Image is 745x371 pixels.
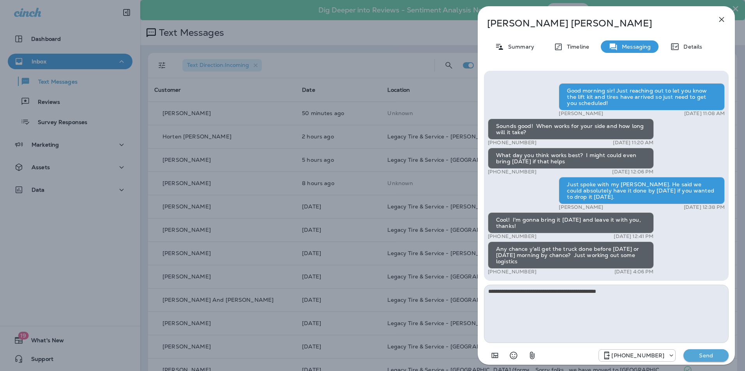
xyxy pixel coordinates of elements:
div: Cool! I'm gonna bring it [DATE] and leave it with you, thanks! [488,212,654,233]
p: [PERSON_NAME] [PERSON_NAME] [487,18,700,29]
p: [PHONE_NUMBER] [488,269,537,275]
p: [PERSON_NAME] [559,110,603,117]
div: Any chance y'all get the truck done before [DATE] or [DATE] morning by chance? Just working out s... [488,241,654,269]
button: Add in a premade template [487,348,503,363]
p: Timeline [563,44,589,50]
div: Sounds good! When works for your side and how long will it take? [488,119,654,140]
p: [PHONE_NUMBER] [488,233,537,240]
div: Good morning sir! Just reaching out to let you know the lift kit and tires have arrived so just n... [559,83,725,110]
p: [DATE] 12:06 PM [612,169,653,175]
p: [DATE] 12:38 PM [684,204,725,210]
p: [PHONE_NUMBER] [611,352,664,359]
p: Details [680,44,702,50]
div: What day you think works best? I might could even bring [DATE] if that helps [488,148,654,169]
button: Send [683,349,729,362]
p: [PHONE_NUMBER] [488,169,537,175]
div: Just spoke with my [PERSON_NAME]. He said we could absolutely have it done by [DATE] if you wante... [559,177,725,204]
p: [PHONE_NUMBER] [488,140,537,146]
p: [PERSON_NAME] [559,204,603,210]
div: +1 (205) 606-2088 [599,351,675,360]
p: [DATE] 4:06 PM [614,269,654,275]
p: Send [690,352,722,359]
p: [DATE] 11:20 AM [613,140,653,146]
p: Messaging [618,44,651,50]
p: [DATE] 11:08 AM [684,110,725,117]
p: Summary [504,44,534,50]
p: [DATE] 12:41 PM [614,233,653,240]
button: Select an emoji [506,348,521,363]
